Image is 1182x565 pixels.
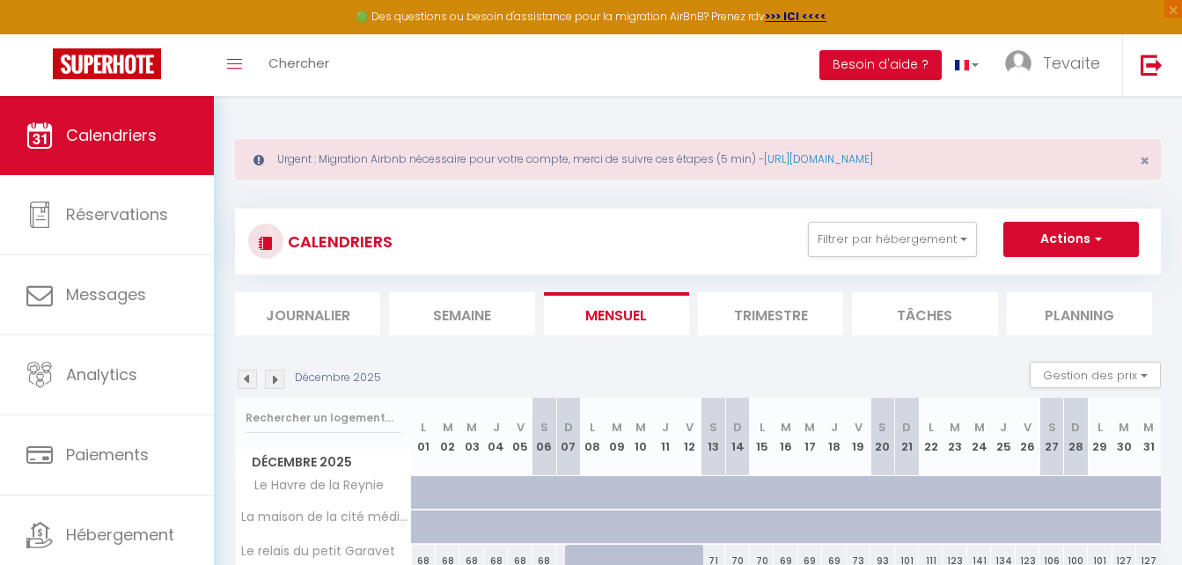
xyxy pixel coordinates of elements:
a: Chercher [255,34,342,96]
abbr: J [1000,419,1007,436]
abbr: L [1098,419,1103,436]
abbr: M [974,419,985,436]
th: 15 [750,398,774,476]
th: 19 [847,398,870,476]
li: Journalier [235,292,380,335]
abbr: M [443,419,453,436]
abbr: D [733,419,742,436]
th: 16 [774,398,797,476]
button: Besoin d'aide ? [819,50,942,80]
span: Décembre 2025 [236,450,411,475]
th: 28 [1064,398,1088,476]
a: [URL][DOMAIN_NAME] [764,151,873,166]
abbr: J [662,419,669,436]
th: 12 [677,398,701,476]
span: La maison de la cité médiévale [239,510,415,524]
img: logout [1141,54,1163,76]
th: 25 [991,398,1015,476]
abbr: S [1048,419,1056,436]
li: Tâches [852,292,997,335]
span: Chercher [268,54,329,72]
abbr: M [1119,419,1129,436]
th: 17 [798,398,822,476]
abbr: M [781,419,791,436]
th: 09 [605,398,628,476]
span: × [1140,150,1149,172]
th: 26 [1016,398,1039,476]
abbr: L [760,419,765,436]
th: 10 [629,398,653,476]
span: Le relais du petit Garavet [239,545,395,558]
abbr: D [1071,419,1080,436]
span: Tevaite [1043,52,1100,74]
th: 13 [701,398,725,476]
th: 20 [870,398,894,476]
abbr: L [929,419,934,436]
img: ... [1005,50,1031,77]
button: Gestion des prix [1030,362,1161,388]
abbr: V [517,419,525,436]
span: Hébergement [66,524,174,546]
th: 01 [412,398,436,476]
th: 21 [895,398,919,476]
span: Analytics [66,363,137,385]
th: 31 [1136,398,1161,476]
th: 22 [919,398,943,476]
th: 08 [581,398,605,476]
abbr: M [950,419,960,436]
li: Semaine [389,292,534,335]
button: Close [1140,153,1149,169]
th: 18 [822,398,846,476]
span: Le Havre de la Reynie [239,476,388,495]
p: Décembre 2025 [295,370,381,386]
abbr: S [878,419,886,436]
abbr: S [709,419,717,436]
abbr: S [540,419,548,436]
th: 27 [1039,398,1063,476]
th: 06 [532,398,556,476]
abbr: M [466,419,477,436]
button: Filtrer par hébergement [808,222,977,257]
abbr: D [564,419,573,436]
abbr: V [1024,419,1031,436]
abbr: V [686,419,694,436]
th: 29 [1088,398,1112,476]
abbr: M [1143,419,1154,436]
th: 03 [459,398,483,476]
abbr: J [831,419,838,436]
h3: CALENDRIERS [283,222,393,261]
li: Planning [1007,292,1152,335]
th: 07 [556,398,580,476]
li: Mensuel [544,292,689,335]
abbr: M [612,419,622,436]
img: Super Booking [53,48,161,79]
th: 23 [943,398,966,476]
th: 24 [967,398,991,476]
button: Actions [1003,222,1139,257]
th: 04 [484,398,508,476]
a: >>> ICI <<<< [765,9,826,24]
abbr: L [421,419,426,436]
abbr: M [804,419,815,436]
abbr: M [635,419,646,436]
span: Calendriers [66,124,157,146]
th: 05 [508,398,532,476]
abbr: D [902,419,911,436]
th: 30 [1112,398,1136,476]
abbr: J [493,419,500,436]
th: 14 [725,398,749,476]
th: 02 [436,398,459,476]
input: Rechercher un logement... [246,402,401,434]
div: Urgent : Migration Airbnb nécessaire pour votre compte, merci de suivre ces étapes (5 min) - [235,139,1161,180]
abbr: L [590,419,595,436]
a: ... Tevaite [992,34,1122,96]
abbr: V [855,419,863,436]
span: Réservations [66,203,168,225]
span: Paiements [66,444,149,466]
li: Trimestre [698,292,843,335]
th: 11 [653,398,677,476]
span: Messages [66,283,146,305]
